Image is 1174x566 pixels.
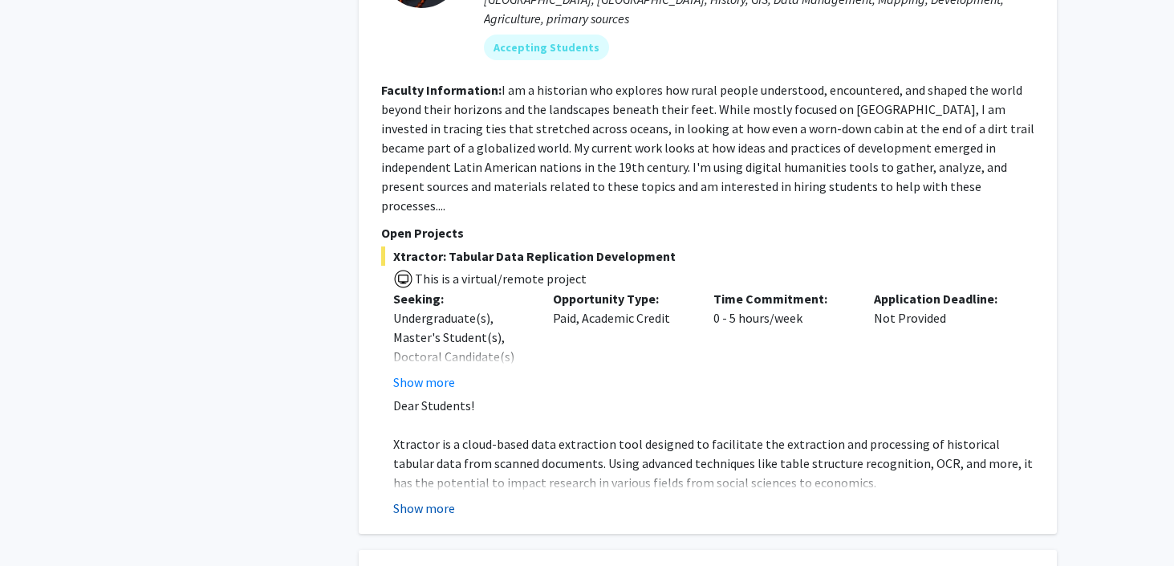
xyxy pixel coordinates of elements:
span: Xtractor: Tabular Data Replication Development [381,246,1034,266]
p: Application Deadline: [874,289,1010,308]
button: Show more [393,373,455,392]
p: Open Projects [381,223,1034,242]
div: Not Provided [862,289,1022,392]
div: Paid, Academic Credit [541,289,701,392]
p: Time Commitment: [713,289,850,308]
span: Xtractor is a cloud-based data extraction tool designed to facilitate the extraction and processi... [393,436,1033,491]
button: Show more [393,499,455,518]
iframe: Chat [12,494,68,554]
div: Undergraduate(s), Master's Student(s), Doctoral Candidate(s) (PhD, MD, DMD, PharmD, etc.) [393,308,530,405]
p: Opportunity Type: [553,289,689,308]
span: This is a virtual/remote project [413,271,587,287]
b: Faculty Information: [381,82,502,98]
div: 0 - 5 hours/week [701,289,862,392]
span: Dear Students! [393,397,474,413]
mat-chip: Accepting Students [484,35,609,60]
p: Seeking: [393,289,530,308]
fg-read-more: I am a historian who explores how rural people understood, encountered, and shaped the world beyo... [381,82,1034,214]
